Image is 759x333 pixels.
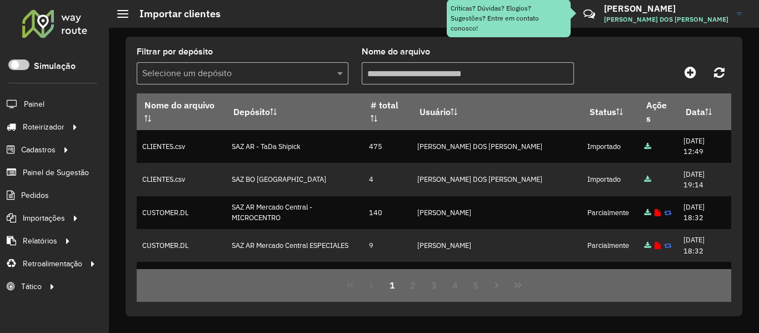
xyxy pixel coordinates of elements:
label: Nome do arquivo [362,45,430,58]
h3: [PERSON_NAME] [604,3,728,14]
td: CUSTOMER.DL [137,196,226,229]
a: Contato Rápido [577,2,601,26]
td: SAZ AR - TaDa Shipick [226,130,363,163]
td: SAZ BO [GEOGRAPHIC_DATA] [226,163,363,196]
span: [PERSON_NAME] DOS [PERSON_NAME] [604,14,728,24]
td: [PERSON_NAME] [412,229,582,262]
td: [DATE] 18:32 [678,229,731,262]
span: Pedidos [21,190,49,201]
td: Importado [582,163,638,196]
td: [PERSON_NAME] DOS [PERSON_NAME] [412,130,582,163]
td: [DATE] 19:14 [678,163,731,196]
a: Reimportar [664,241,672,250]
span: Retroalimentação [23,258,82,270]
span: Painel [24,98,44,110]
td: 9 [363,229,412,262]
th: Usuário [412,93,582,130]
span: Cadastros [21,144,56,156]
td: altasc.csv [137,262,226,295]
span: Importações [23,212,65,224]
a: Reimportar [664,208,672,217]
label: Filtrar por depósito [137,45,213,58]
td: [DATE] 18:05 [678,262,731,295]
td: [DATE] 12:49 [678,130,731,163]
th: Depósito [226,93,363,130]
span: Tático [21,281,42,292]
span: Roteirizador [23,121,64,133]
td: SAZ AR Mercado Central - MICROCENTRO [226,196,363,229]
button: Last Page [507,275,528,296]
span: Relatórios [23,235,57,247]
td: CLIENTES.csv [137,130,226,163]
th: Data [678,93,731,130]
a: Arquivo completo [645,175,651,184]
td: 4 [363,163,412,196]
td: CLIENTES.csv [137,163,226,196]
a: Arquivo completo [645,241,651,250]
th: Status [582,93,638,130]
td: 475 [363,130,412,163]
td: [DATE] 18:32 [678,196,731,229]
button: Next Page [486,275,507,296]
th: Nome do arquivo [137,93,226,130]
td: Parcialmente [582,196,638,229]
a: Exibir log de erros [655,241,661,250]
td: SAZ AR Mercado Central ESPECIALES [226,229,363,262]
a: Exibir log de erros [655,208,661,217]
button: 5 [466,275,487,296]
td: SAZ BO Santa Cruz [226,262,363,295]
h2: Importar clientes [128,8,221,20]
a: Arquivo completo [645,142,651,151]
td: [PERSON_NAME] DOS [PERSON_NAME] [412,163,582,196]
td: Parcialmente [582,229,638,262]
td: CUSTOMER.DL [137,229,226,262]
td: Importado [582,130,638,163]
td: Importado [582,262,638,295]
th: # total [363,93,412,130]
button: 1 [382,275,403,296]
span: Painel de Sugestão [23,167,89,178]
button: 4 [445,275,466,296]
td: [PERSON_NAME] [412,196,582,229]
button: 2 [402,275,423,296]
td: 140 [363,196,412,229]
button: 3 [423,275,445,296]
a: Arquivo completo [645,208,651,217]
th: Ações [638,93,678,130]
label: Simulação [34,59,76,73]
td: 5 [363,262,412,295]
td: [PERSON_NAME] [PERSON_NAME] [412,262,582,295]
